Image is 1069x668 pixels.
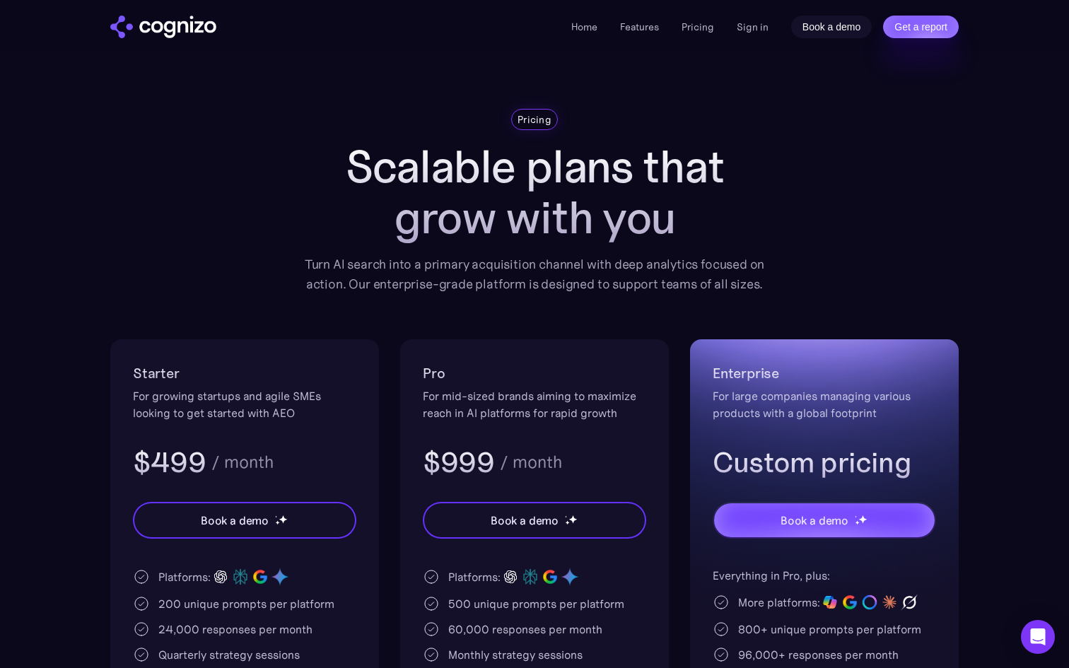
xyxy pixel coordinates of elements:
div: 500 unique prompts per platform [448,595,624,612]
img: star [568,515,578,524]
div: 96,000+ responses per month [738,646,899,663]
div: / month [500,454,562,471]
img: star [275,515,277,517]
img: star [275,520,280,525]
a: Pricing [682,20,714,33]
h2: Pro [423,362,646,385]
a: Features [620,20,659,33]
a: Book a demo [791,16,872,38]
img: star [855,520,860,525]
div: Everything in Pro, plus: [713,567,936,584]
div: Turn AI search into a primary acquisition channel with deep analytics focused on action. Our ente... [294,254,775,294]
a: Get a report [883,16,959,38]
div: 800+ unique prompts per platform [738,621,921,638]
h3: $499 [133,444,206,481]
a: home [110,16,216,38]
div: / month [211,454,274,471]
img: star [279,515,288,524]
div: For growing startups and agile SMEs looking to get started with AEO [133,387,356,421]
div: Book a demo [781,512,848,529]
h2: Starter [133,362,356,385]
h3: Custom pricing [713,444,936,481]
div: 24,000 responses per month [158,621,312,638]
div: Pricing [518,112,551,127]
div: For large companies managing various products with a global footprint [713,387,936,421]
div: 200 unique prompts per platform [158,595,334,612]
div: Open Intercom Messenger [1021,620,1055,654]
a: Book a demostarstarstar [713,502,936,539]
h2: Enterprise [713,362,936,385]
img: star [858,515,868,524]
div: Platforms: [158,568,211,585]
img: star [855,515,857,517]
div: More platforms: [738,594,820,611]
img: star [565,515,567,517]
a: Book a demostarstarstar [423,502,646,539]
a: Book a demostarstarstar [133,502,356,539]
div: Quarterly strategy sessions [158,646,300,663]
a: Sign in [737,18,769,35]
div: Book a demo [201,512,269,529]
div: 60,000 responses per month [448,621,602,638]
img: cognizo logo [110,16,216,38]
div: Book a demo [491,512,559,529]
h3: $999 [423,444,494,481]
div: Monthly strategy sessions [448,646,583,663]
h1: Scalable plans that grow with you [294,141,775,243]
div: For mid-sized brands aiming to maximize reach in AI platforms for rapid growth [423,387,646,421]
img: star [565,520,570,525]
div: Platforms: [448,568,501,585]
a: Home [571,20,597,33]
